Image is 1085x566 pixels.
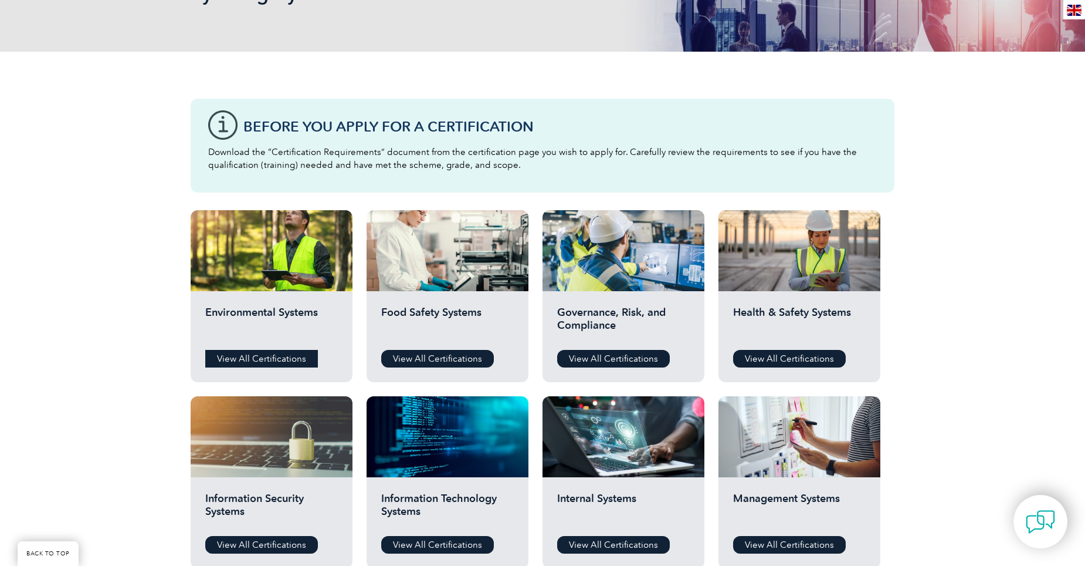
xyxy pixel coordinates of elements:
[1067,5,1081,16] img: en
[733,536,846,554] a: View All Certifications
[557,350,670,368] a: View All Certifications
[381,350,494,368] a: View All Certifications
[557,306,690,341] h2: Governance, Risk, and Compliance
[381,306,514,341] h2: Food Safety Systems
[381,492,514,527] h2: Information Technology Systems
[381,536,494,554] a: View All Certifications
[205,536,318,554] a: View All Certifications
[243,119,877,134] h3: Before You Apply For a Certification
[1026,507,1055,537] img: contact-chat.png
[205,492,338,527] h2: Information Security Systems
[733,350,846,368] a: View All Certifications
[205,350,318,368] a: View All Certifications
[208,146,877,171] p: Download the “Certification Requirements” document from the certification page you wish to apply ...
[18,541,79,566] a: BACK TO TOP
[557,536,670,554] a: View All Certifications
[733,492,866,527] h2: Management Systems
[557,492,690,527] h2: Internal Systems
[733,306,866,341] h2: Health & Safety Systems
[205,306,338,341] h2: Environmental Systems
